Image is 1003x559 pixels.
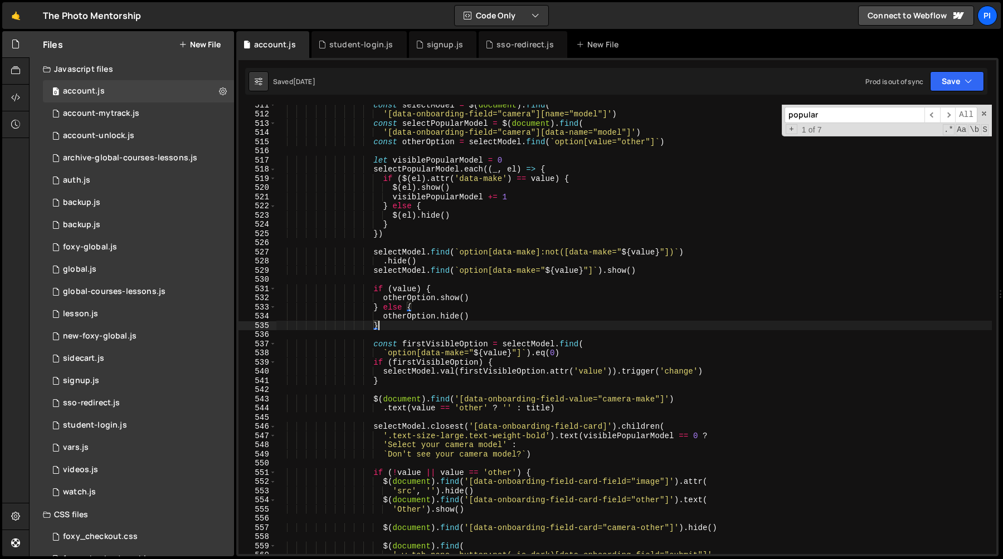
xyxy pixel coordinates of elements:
div: 538 [238,349,276,358]
div: foxy-global.js [63,242,117,252]
div: 13533/34034.js [43,169,234,192]
div: 515 [238,138,276,147]
div: account-mytrack.js [63,109,139,119]
div: 13533/45030.js [43,214,234,236]
button: Save [930,71,984,91]
div: 535 [238,321,276,331]
div: 542 [238,385,276,395]
div: signup.js [63,376,99,386]
div: 530 [238,275,276,285]
div: 544 [238,404,276,413]
div: 549 [238,450,276,459]
div: 551 [238,468,276,478]
div: 537 [238,340,276,349]
div: student-login.js [63,420,127,430]
div: 527 [238,248,276,257]
div: Javascript files [30,58,234,80]
div: 13533/39483.js [43,258,234,281]
div: 13533/34219.js [43,236,234,258]
div: 550 [238,459,276,468]
div: watch.js [63,487,96,497]
div: 532 [238,293,276,303]
div: 558 [238,532,276,542]
div: 13533/42246.js [43,459,234,481]
div: 13533/40053.js [43,325,234,347]
input: Search for [785,107,924,123]
div: 543 [238,395,276,404]
div: 13533/43446.js [43,347,234,370]
div: 13533/43968.js [43,147,234,169]
div: 517 [238,156,276,165]
div: CSS files [30,503,234,526]
div: 559 [238,542,276,551]
div: 547 [238,431,276,441]
div: 556 [238,514,276,523]
div: 520 [238,183,276,193]
div: 524 [238,220,276,229]
a: Connect to Webflow [858,6,974,26]
div: 512 [238,110,276,119]
div: 529 [238,266,276,276]
div: 540 [238,367,276,376]
div: 552 [238,477,276,487]
div: 557 [238,523,276,533]
div: videos.js [63,465,98,475]
div: auth.js [63,175,90,185]
span: 0 [52,88,59,97]
div: global.js [63,264,96,274]
div: 13533/35472.js [43,303,234,325]
div: 13533/47004.js [43,392,234,414]
span: Toggle Replace mode [786,124,797,135]
div: 13533/45031.js [43,192,234,214]
div: account-unlock.js [63,131,134,141]
div: Prod is out of sync [865,77,923,86]
span: RegExp Search [943,124,955,135]
div: account.js [254,39,296,50]
div: account.js [63,86,105,96]
div: lesson.js [63,309,98,319]
div: 533 [238,303,276,312]
div: 513 [238,119,276,129]
div: foxy_checkout.css [63,532,138,542]
div: 13533/34220.js [43,80,234,102]
span: Search In Selection [981,124,989,135]
div: [DATE] [293,77,315,86]
div: 545 [238,413,276,423]
div: 523 [238,211,276,220]
div: 13533/46953.js [43,414,234,437]
div: sso-redirect.js [63,398,120,408]
button: Code Only [455,6,548,26]
span: 1 of 7 [797,125,826,135]
div: 511 [238,101,276,110]
div: new-foxy-global.js [63,331,137,341]
div: 536 [238,330,276,340]
div: backup.js [63,220,100,230]
a: Pi [977,6,997,26]
span: ​ [924,107,940,123]
span: ​ [940,107,956,123]
div: 526 [238,238,276,248]
span: CaseSensitive Search [956,124,967,135]
button: New File [179,40,221,49]
div: 548 [238,440,276,450]
div: 555 [238,505,276,514]
div: The Photo Mentorship [43,9,141,22]
span: Whole Word Search [968,124,980,135]
span: Alt-Enter [955,107,977,123]
div: 13533/38628.js [43,102,234,125]
div: 13533/38527.js [43,481,234,503]
div: 525 [238,229,276,239]
div: student-login.js [329,39,393,50]
div: 539 [238,358,276,367]
div: 531 [238,285,276,294]
div: Saved [273,77,315,86]
div: 13533/35292.js [43,281,234,303]
div: 13533/41206.js [43,125,234,147]
div: 534 [238,312,276,321]
div: 514 [238,128,276,138]
div: 516 [238,146,276,156]
div: New File [576,39,623,50]
h2: Files [43,38,63,51]
div: vars.js [63,443,89,453]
